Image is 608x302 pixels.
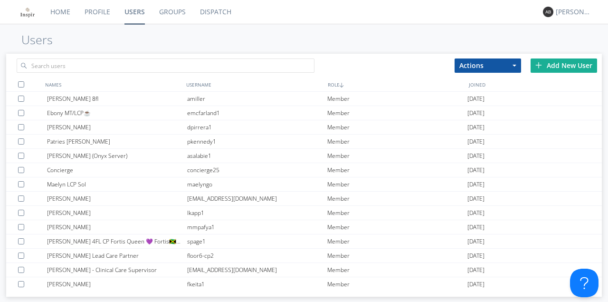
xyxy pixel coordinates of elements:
div: NAMES [43,78,184,91]
div: spage1 [187,234,327,248]
a: [PERSON_NAME] Lead Care Partnerfloor6-cp2Member[DATE] [6,249,602,263]
div: concierge25 [187,163,327,177]
div: Member [327,249,467,263]
span: [DATE] [467,234,484,249]
img: 373638.png [543,7,553,17]
a: [PERSON_NAME][EMAIL_ADDRESS][DOMAIN_NAME]Member[DATE] [6,192,602,206]
div: [PERSON_NAME] - Clinical Care Supervisor [47,263,187,277]
span: [DATE] [467,106,484,120]
span: [DATE] [467,220,484,234]
a: [PERSON_NAME]fkeita1Member[DATE] [6,277,602,292]
div: [PERSON_NAME] [47,220,187,234]
div: amiller [187,92,327,106]
div: [PERSON_NAME] [556,7,591,17]
a: Patries [PERSON_NAME]pkennedy1Member[DATE] [6,135,602,149]
span: [DATE] [467,135,484,149]
div: [PERSON_NAME] [47,277,187,291]
div: Member [327,106,467,120]
span: [DATE] [467,192,484,206]
div: Add New User [531,58,597,73]
span: [DATE] [467,163,484,177]
div: [PERSON_NAME] [47,120,187,134]
div: Member [327,177,467,191]
a: [PERSON_NAME]mmpafya1Member[DATE] [6,220,602,234]
div: Member [327,263,467,277]
a: [PERSON_NAME] - Clinical Care Supervisor[EMAIL_ADDRESS][DOMAIN_NAME]Member[DATE] [6,263,602,277]
iframe: Toggle Customer Support [570,269,598,297]
div: Member [327,163,467,177]
span: [DATE] [467,149,484,163]
div: floor6-cp2 [187,249,327,263]
div: Member [327,149,467,163]
span: [DATE] [467,263,484,277]
div: [EMAIL_ADDRESS][DOMAIN_NAME] [187,192,327,205]
div: Maelyn LCP Sol [47,177,187,191]
div: [EMAIL_ADDRESS][DOMAIN_NAME] [187,263,327,277]
a: [PERSON_NAME]lkapp1Member[DATE] [6,206,602,220]
div: [PERSON_NAME] [47,206,187,220]
div: Member [327,92,467,106]
span: [DATE] [467,277,484,292]
div: Concierge [47,163,187,177]
div: ROLE [325,78,466,91]
div: fkeita1 [187,277,327,291]
div: Member [327,192,467,205]
div: Patries [PERSON_NAME] [47,135,187,148]
div: [PERSON_NAME] (Onyx Server) [47,149,187,163]
div: Member [327,277,467,291]
span: [DATE] [467,249,484,263]
span: [DATE] [467,92,484,106]
span: [DATE] [467,120,484,135]
a: Maelyn LCP SolmaelyngoMember[DATE] [6,177,602,192]
img: plus.svg [535,62,542,68]
div: [PERSON_NAME] 8fl [47,92,187,106]
a: [PERSON_NAME] 4FL CP Fortis Queen 💜 Fortis🇯🇲👑👑🌂💜 🤍👑spage1Member[DATE] [6,234,602,249]
div: Member [327,234,467,248]
div: dpirrera1 [187,120,327,134]
a: Conciergeconcierge25Member[DATE] [6,163,602,177]
div: mmpafya1 [187,220,327,234]
img: ff256a24637843f88611b6364927a22a [19,3,36,20]
span: [DATE] [467,177,484,192]
span: [DATE] [467,206,484,220]
a: [PERSON_NAME]dpirrera1Member[DATE] [6,120,602,135]
div: Member [327,135,467,148]
a: [PERSON_NAME] 8flamillerMember[DATE] [6,92,602,106]
div: asalabie1 [187,149,327,163]
div: [PERSON_NAME] [47,192,187,205]
div: pkennedy1 [187,135,327,148]
div: [PERSON_NAME] Lead Care Partner [47,249,187,263]
input: Search users [17,58,314,73]
div: Ebony MT/LCP☕️ [47,106,187,120]
a: Ebony MT/LCP☕️emcfarland1Member[DATE] [6,106,602,120]
div: Member [327,220,467,234]
div: maelyngo [187,177,327,191]
div: Member [327,206,467,220]
a: [PERSON_NAME] (Onyx Server)asalabie1Member[DATE] [6,149,602,163]
div: lkapp1 [187,206,327,220]
div: USERNAME [184,78,325,91]
div: Member [327,120,467,134]
div: [PERSON_NAME] 4FL CP Fortis Queen 💜 Fortis🇯🇲👑👑🌂💜 🤍👑 [47,234,187,248]
button: Actions [455,58,521,73]
div: JOINED [466,78,608,91]
div: emcfarland1 [187,106,327,120]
